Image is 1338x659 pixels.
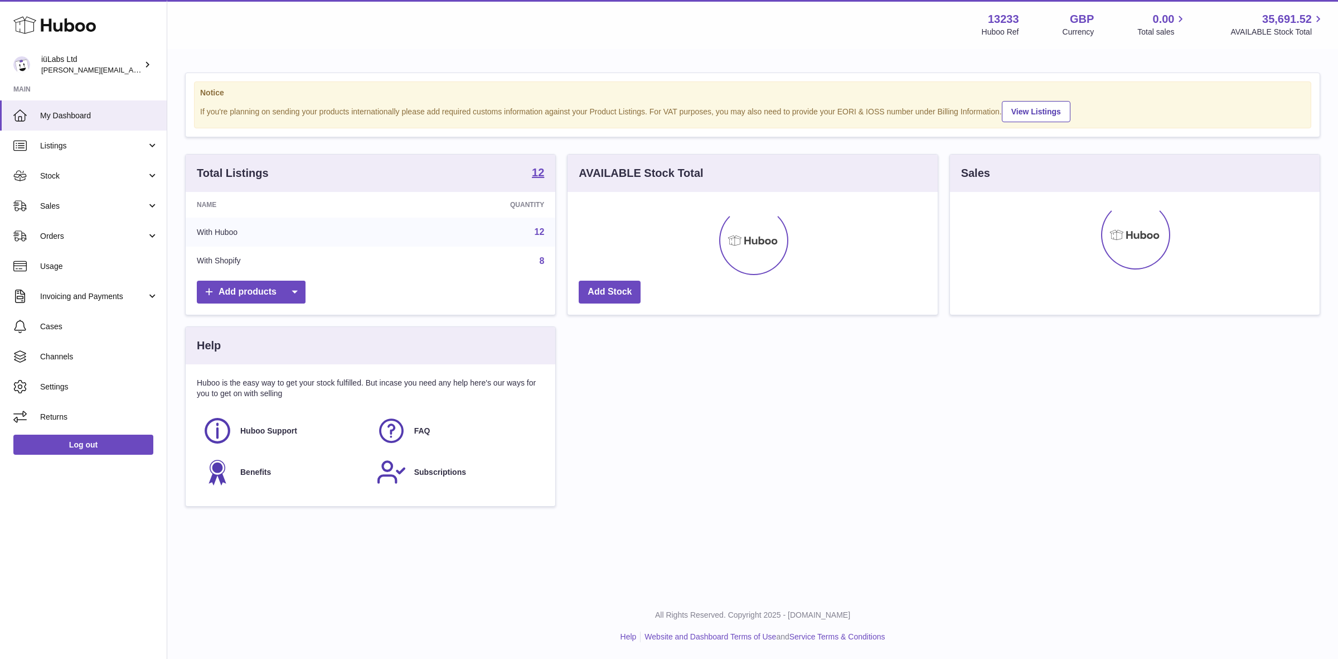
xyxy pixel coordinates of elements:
[1070,12,1094,27] strong: GBP
[200,99,1305,122] div: If you're planning on sending your products internationally please add required customs informati...
[620,632,637,641] a: Help
[41,65,224,74] span: [PERSON_NAME][EMAIL_ADDRESS][DOMAIN_NAME]
[1153,12,1175,27] span: 0.00
[1230,27,1325,37] span: AVAILABLE Stock Total
[197,166,269,181] h3: Total Listings
[176,610,1329,620] p: All Rights Reserved. Copyright 2025 - [DOMAIN_NAME]
[539,256,544,266] a: 8
[644,632,776,641] a: Website and Dashboard Terms of Use
[40,201,147,211] span: Sales
[40,261,158,272] span: Usage
[202,457,365,487] a: Benefits
[186,247,385,276] td: With Shopify
[40,110,158,121] span: My Dashboard
[186,218,385,247] td: With Huboo
[579,166,703,181] h3: AVAILABLE Stock Total
[641,632,885,642] li: and
[202,416,365,446] a: Huboo Support
[40,352,158,362] span: Channels
[532,167,544,178] strong: 12
[13,56,30,73] img: annunziata@iulabs.co
[1137,12,1187,37] a: 0.00 Total sales
[186,192,385,218] th: Name
[535,227,545,237] a: 12
[532,167,544,180] a: 12
[40,382,158,392] span: Settings
[40,412,158,422] span: Returns
[13,435,153,455] a: Log out
[385,192,556,218] th: Quantity
[579,281,641,304] a: Add Stock
[414,467,466,478] span: Subscriptions
[982,27,1019,37] div: Huboo Ref
[1230,12,1325,37] a: 35,691.52 AVAILABLE Stock Total
[40,141,147,151] span: Listings
[240,426,297,436] span: Huboo Support
[41,54,142,75] div: iüLabs Ltd
[789,632,885,641] a: Service Terms & Conditions
[40,291,147,302] span: Invoicing and Payments
[961,166,990,181] h3: Sales
[200,88,1305,98] strong: Notice
[376,416,539,446] a: FAQ
[240,467,271,478] span: Benefits
[1002,101,1070,122] a: View Listings
[40,231,147,242] span: Orders
[414,426,430,436] span: FAQ
[197,281,306,304] a: Add products
[376,457,539,487] a: Subscriptions
[40,321,158,332] span: Cases
[1262,12,1312,27] span: 35,691.52
[197,338,221,353] h3: Help
[988,12,1019,27] strong: 13233
[197,378,544,399] p: Huboo is the easy way to get your stock fulfilled. But incase you need any help here's our ways f...
[1063,27,1094,37] div: Currency
[1137,27,1187,37] span: Total sales
[40,171,147,181] span: Stock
